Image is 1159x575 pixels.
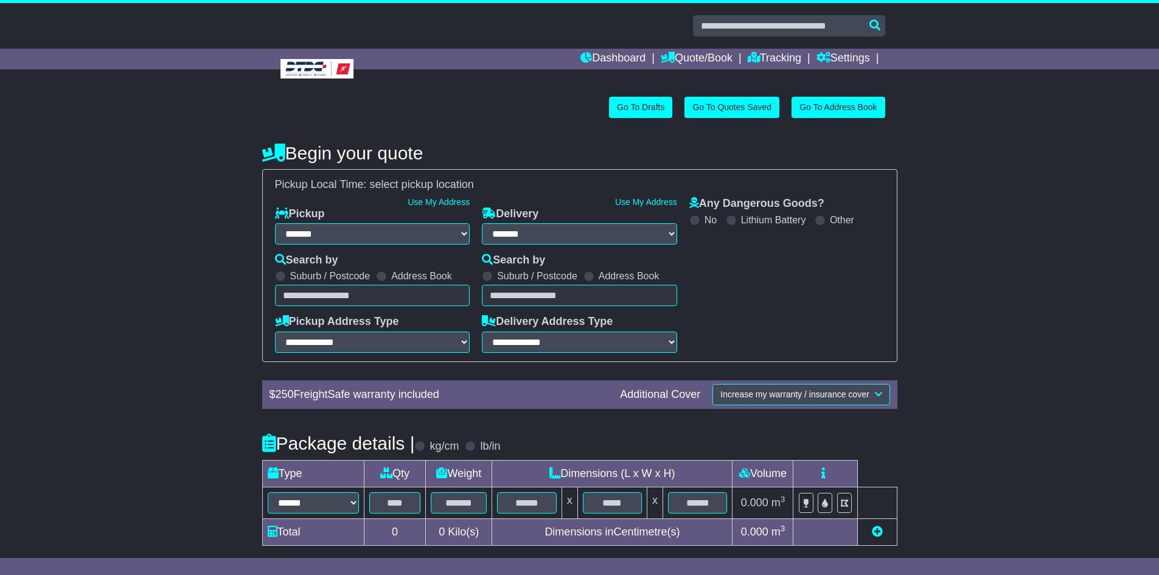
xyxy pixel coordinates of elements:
label: Delivery Address Type [482,315,613,329]
span: 0.000 [741,497,768,509]
label: kg/cm [430,440,459,453]
a: Go To Quotes Saved [684,97,779,118]
td: Kilo(s) [426,518,492,545]
a: Settings [816,49,870,69]
td: Total [262,518,364,545]
label: lb/in [480,440,500,453]
h4: Package details | [262,433,415,453]
label: Search by [275,254,338,267]
a: Add new item [872,526,883,538]
a: Tracking [748,49,801,69]
a: Go To Drafts [609,97,672,118]
td: x [562,487,577,518]
td: x [647,487,663,518]
label: Address Book [599,270,660,282]
label: Pickup [275,207,325,221]
div: Pickup Local Time: [269,178,891,192]
label: Suburb / Postcode [290,270,371,282]
a: Quote/Book [661,49,733,69]
span: select pickup location [370,178,474,190]
button: Increase my warranty / insurance cover [712,384,889,405]
h4: Begin your quote [262,143,897,163]
label: Search by [482,254,545,267]
label: Other [830,214,854,226]
a: Use My Address [615,197,677,207]
label: Suburb / Postcode [497,270,577,282]
a: Dashboard [580,49,646,69]
span: m [771,526,785,538]
div: $ FreightSafe warranty included [263,388,614,402]
label: Lithium Battery [741,214,806,226]
td: Dimensions (L x W x H) [492,460,733,487]
td: Weight [426,460,492,487]
td: Qty [364,460,426,487]
span: Increase my warranty / insurance cover [720,389,869,399]
a: Go To Address Book [792,97,885,118]
td: Dimensions in Centimetre(s) [492,518,733,545]
label: Pickup Address Type [275,315,399,329]
td: Volume [733,460,793,487]
td: Type [262,460,364,487]
label: No [705,214,717,226]
sup: 3 [781,495,785,504]
label: Address Book [391,270,452,282]
span: 250 [276,388,294,400]
span: 0 [439,526,445,538]
label: Any Dangerous Goods? [689,197,824,211]
td: 0 [364,518,426,545]
a: Use My Address [408,197,470,207]
div: Additional Cover [614,388,706,402]
span: m [771,497,785,509]
span: 0.000 [741,526,768,538]
sup: 3 [781,524,785,533]
label: Delivery [482,207,538,221]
